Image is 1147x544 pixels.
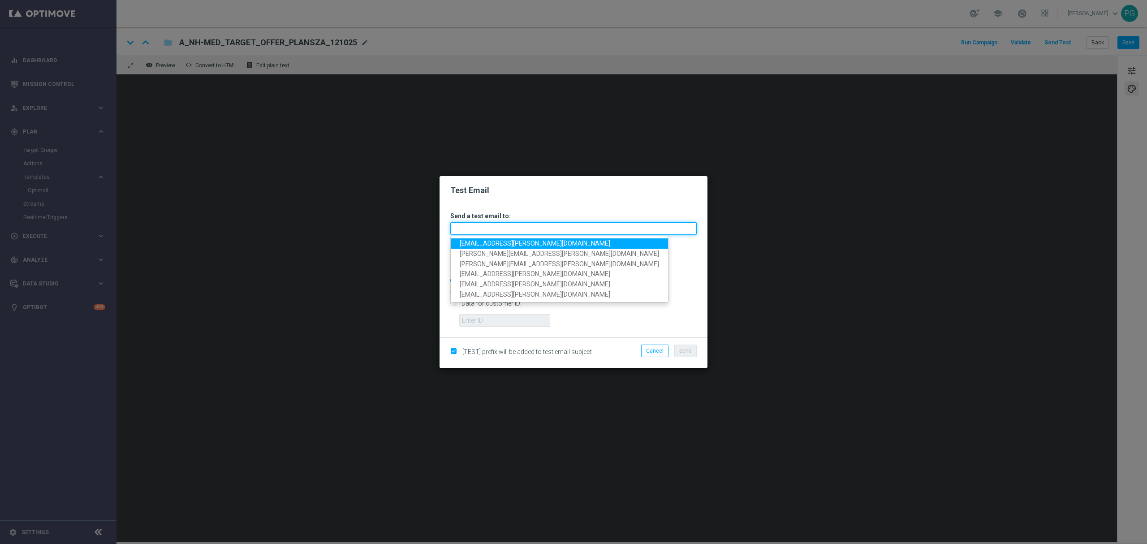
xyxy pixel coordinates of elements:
[451,238,668,249] a: [EMAIL_ADDRESS][PERSON_NAME][DOMAIN_NAME]
[460,250,659,257] span: [PERSON_NAME][EMAIL_ADDRESS][PERSON_NAME][DOMAIN_NAME]
[462,348,592,355] span: [TEST] prefix will be added to test email subject
[460,260,659,267] span: [PERSON_NAME][EMAIL_ADDRESS][PERSON_NAME][DOMAIN_NAME]
[451,249,668,259] a: [PERSON_NAME][EMAIL_ADDRESS][PERSON_NAME][DOMAIN_NAME]
[679,348,692,354] span: Send
[451,269,668,279] a: [EMAIL_ADDRESS][PERSON_NAME][DOMAIN_NAME]
[450,212,697,220] h3: Send a test email to:
[460,291,610,298] span: [EMAIL_ADDRESS][PERSON_NAME][DOMAIN_NAME]
[641,345,668,357] button: Cancel
[450,185,697,196] h2: Test Email
[451,279,668,289] a: [EMAIL_ADDRESS][PERSON_NAME][DOMAIN_NAME]
[460,281,610,288] span: [EMAIL_ADDRESS][PERSON_NAME][DOMAIN_NAME]
[451,259,668,269] a: [PERSON_NAME][EMAIL_ADDRESS][PERSON_NAME][DOMAIN_NAME]
[460,240,610,247] span: [EMAIL_ADDRESS][PERSON_NAME][DOMAIN_NAME]
[460,270,610,277] span: [EMAIL_ADDRESS][PERSON_NAME][DOMAIN_NAME]
[459,314,550,327] input: Enter ID
[451,289,668,300] a: [EMAIL_ADDRESS][PERSON_NAME][DOMAIN_NAME]
[674,345,697,357] button: Send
